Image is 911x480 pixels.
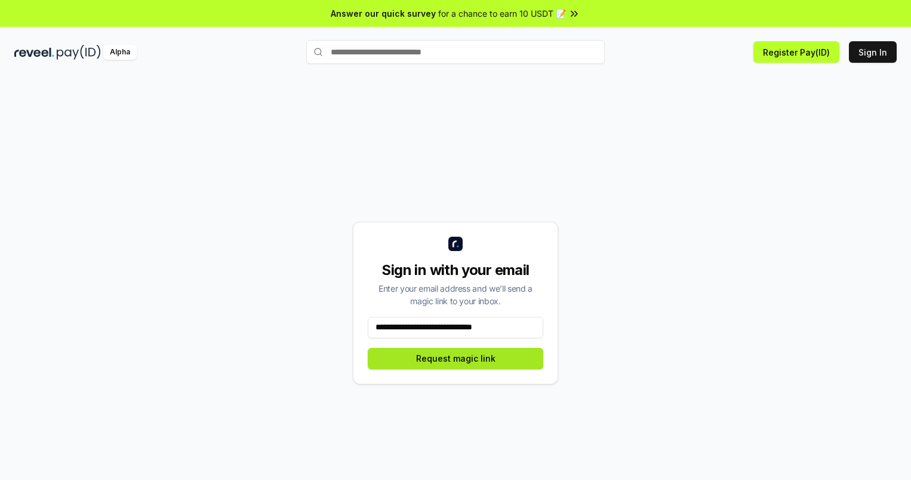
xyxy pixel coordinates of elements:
div: Enter your email address and we’ll send a magic link to your inbox. [368,282,543,307]
button: Register Pay(ID) [753,41,839,63]
img: pay_id [57,45,101,60]
img: logo_small [448,237,463,251]
img: reveel_dark [14,45,54,60]
div: Alpha [103,45,137,60]
div: Sign in with your email [368,261,543,280]
span: Answer our quick survey [331,7,436,20]
button: Request magic link [368,348,543,369]
span: for a chance to earn 10 USDT 📝 [438,7,566,20]
button: Sign In [849,41,897,63]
